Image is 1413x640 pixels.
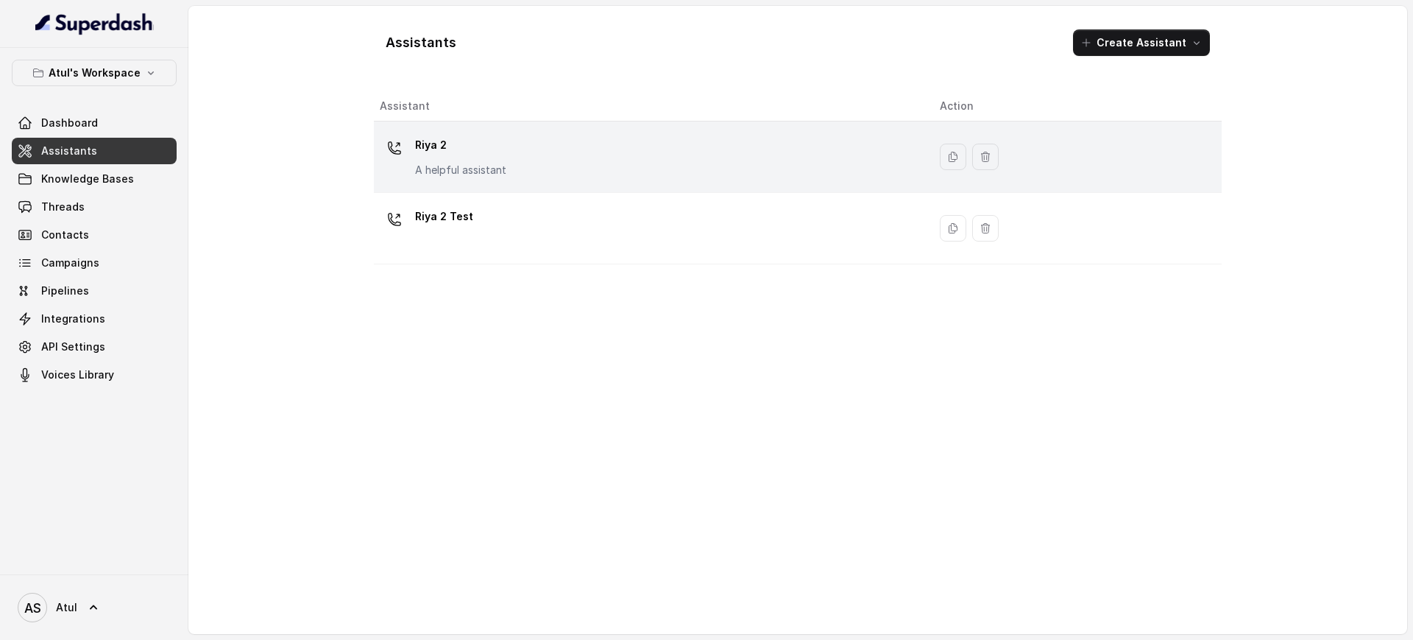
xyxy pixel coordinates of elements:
a: Atul [12,587,177,628]
h1: Assistants [386,31,456,54]
img: light.svg [35,12,154,35]
a: Pipelines [12,278,177,304]
a: Knowledge Bases [12,166,177,192]
p: A helpful assistant [415,163,506,177]
span: Dashboard [41,116,98,130]
a: Dashboard [12,110,177,136]
a: Integrations [12,306,177,332]
a: Contacts [12,222,177,248]
p: Atul's Workspace [49,64,141,82]
span: Pipelines [41,284,89,298]
span: Contacts [41,228,89,242]
span: Voices Library [41,368,114,382]
span: Assistants [41,144,97,158]
a: Assistants [12,138,177,164]
button: Create Assistant [1073,29,1210,56]
span: API Settings [41,340,105,354]
span: Integrations [41,312,105,326]
text: AS [24,600,41,616]
span: Knowledge Bases [41,172,134,186]
th: Action [928,91,1222,122]
button: Atul's Workspace [12,60,177,86]
span: Atul [56,600,77,615]
a: API Settings [12,334,177,360]
a: Campaigns [12,250,177,276]
span: Threads [41,200,85,214]
th: Assistant [374,91,928,122]
p: Riya 2 [415,133,506,157]
a: Voices Library [12,362,177,388]
p: Riya 2 Test [415,205,473,228]
a: Threads [12,194,177,220]
span: Campaigns [41,256,99,270]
